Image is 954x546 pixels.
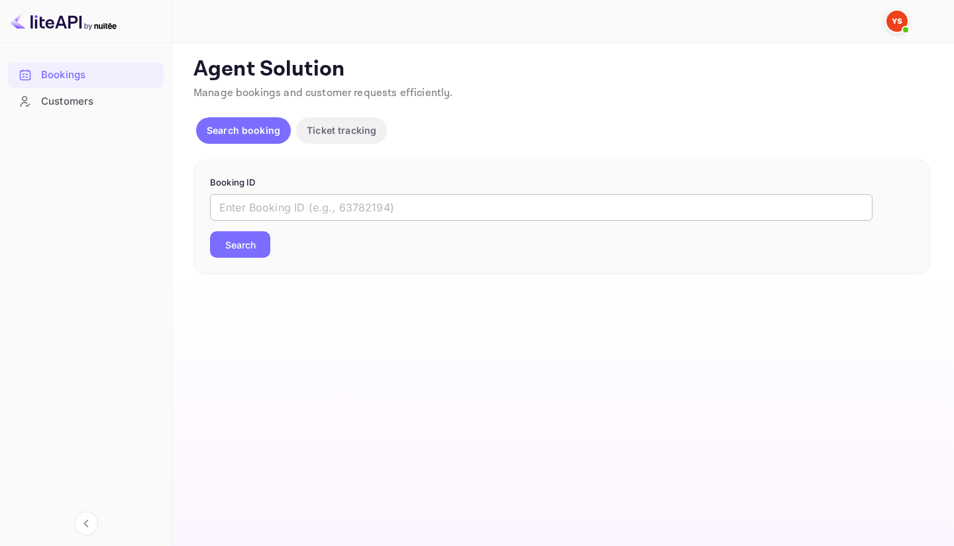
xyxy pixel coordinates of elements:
[11,11,117,32] img: LiteAPI logo
[886,11,908,32] img: Yandex Support
[193,56,930,83] p: Agent Solution
[8,89,164,115] div: Customers
[193,86,453,100] span: Manage bookings and customer requests efficiently.
[8,62,164,88] div: Bookings
[8,62,164,87] a: Bookings
[307,123,376,137] p: Ticket tracking
[210,231,270,258] button: Search
[41,68,157,83] div: Bookings
[210,176,914,190] p: Booking ID
[8,89,164,113] a: Customers
[210,194,873,221] input: Enter Booking ID (e.g., 63782194)
[74,512,98,535] button: Collapse navigation
[41,94,157,109] div: Customers
[207,123,280,137] p: Search booking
